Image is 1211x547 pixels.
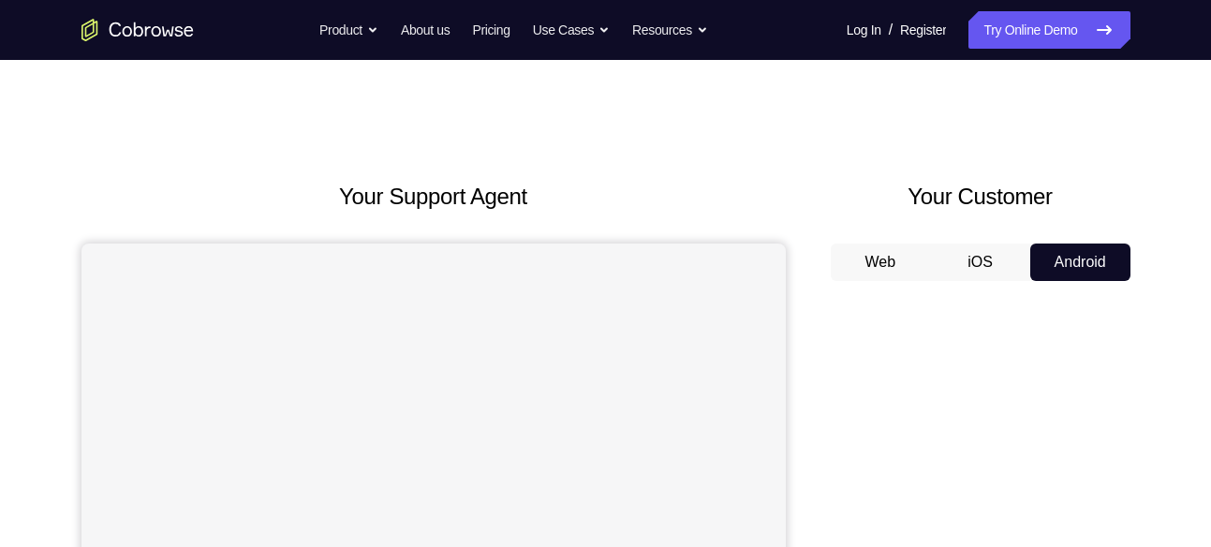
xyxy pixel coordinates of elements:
h2: Your Support Agent [81,180,786,214]
button: Resources [632,11,708,49]
a: Try Online Demo [968,11,1130,49]
a: Go to the home page [81,19,194,41]
button: iOS [930,244,1030,281]
a: Log In [847,11,881,49]
button: Web [831,244,931,281]
span: / [889,19,893,41]
a: Register [900,11,946,49]
h2: Your Customer [831,180,1130,214]
a: Pricing [472,11,510,49]
button: Use Cases [533,11,610,49]
button: Product [319,11,378,49]
a: About us [401,11,450,49]
button: Android [1030,244,1130,281]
